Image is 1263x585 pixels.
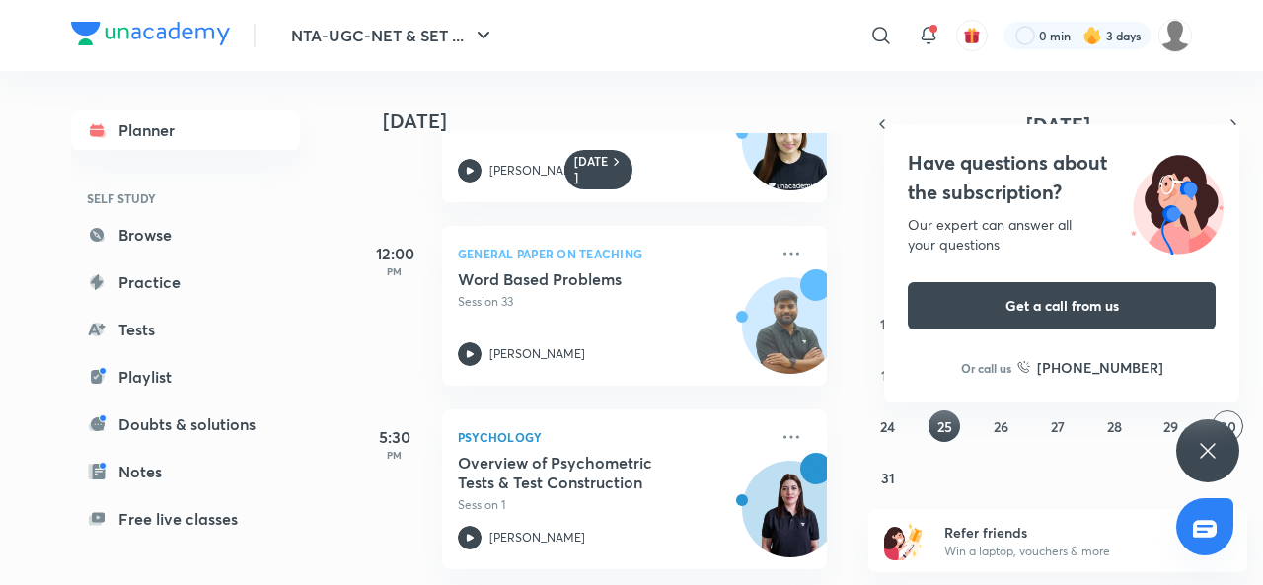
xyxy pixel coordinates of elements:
[872,410,904,442] button: August 24, 2025
[1158,19,1192,52] img: ranjini
[1163,417,1178,436] abbr: August 29, 2025
[1098,410,1130,442] button: August 28, 2025
[71,182,300,215] h6: SELF STUDY
[1082,26,1102,45] img: streak
[355,449,434,461] p: PM
[355,425,434,449] h5: 5:30
[71,262,300,302] a: Practice
[1037,357,1163,378] h6: [PHONE_NUMBER]
[929,410,960,442] button: August 25, 2025
[1042,410,1074,442] button: August 27, 2025
[458,242,768,265] p: General Paper on Teaching
[986,410,1017,442] button: August 26, 2025
[961,359,1011,377] p: Or call us
[937,417,952,436] abbr: August 25, 2025
[743,288,838,383] img: Avatar
[1115,148,1239,255] img: ttu_illustration_new.svg
[956,20,988,51] button: avatar
[884,521,924,560] img: referral
[872,256,904,288] button: August 3, 2025
[881,366,894,385] abbr: August 17, 2025
[279,16,507,55] button: NTA-UGC-NET & SET ...
[71,215,300,255] a: Browse
[896,110,1220,138] button: [DATE]
[458,453,704,492] h5: Overview of Psychometric Tests & Test Construction
[944,522,1187,543] h6: Refer friends
[908,215,1216,255] div: Our expert can answer all your questions
[1017,357,1163,378] a: [PHONE_NUMBER]
[1212,410,1243,442] button: August 30, 2025
[994,417,1008,436] abbr: August 26, 2025
[1155,410,1187,442] button: August 29, 2025
[71,22,230,50] a: Company Logo
[71,404,300,444] a: Doubts & solutions
[458,496,768,514] p: Session 1
[1026,111,1090,138] span: [DATE]
[872,308,904,339] button: August 10, 2025
[458,269,704,289] h5: Word Based Problems
[458,293,768,311] p: Session 33
[880,417,895,436] abbr: August 24, 2025
[489,529,585,547] p: [PERSON_NAME]
[908,282,1216,329] button: Get a call from us
[743,105,838,199] img: Avatar
[1220,417,1236,436] abbr: August 30, 2025
[963,27,981,44] img: avatar
[71,357,300,397] a: Playlist
[71,22,230,45] img: Company Logo
[881,469,895,487] abbr: August 31, 2025
[71,452,300,491] a: Notes
[355,265,434,277] p: PM
[944,543,1187,560] p: Win a laptop, vouchers & more
[743,472,838,566] img: Avatar
[908,148,1216,207] h4: Have questions about the subscription?
[458,425,768,449] p: Psychology
[355,242,434,265] h5: 12:00
[71,499,300,539] a: Free live classes
[872,462,904,493] button: August 31, 2025
[489,345,585,363] p: [PERSON_NAME]
[880,315,895,333] abbr: August 10, 2025
[71,110,300,150] a: Planner
[71,310,300,349] a: Tests
[489,162,585,180] p: [PERSON_NAME]
[1051,417,1065,436] abbr: August 27, 2025
[1107,417,1122,436] abbr: August 28, 2025
[574,154,609,185] h6: [DATE]
[872,359,904,391] button: August 17, 2025
[383,110,847,133] h4: [DATE]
